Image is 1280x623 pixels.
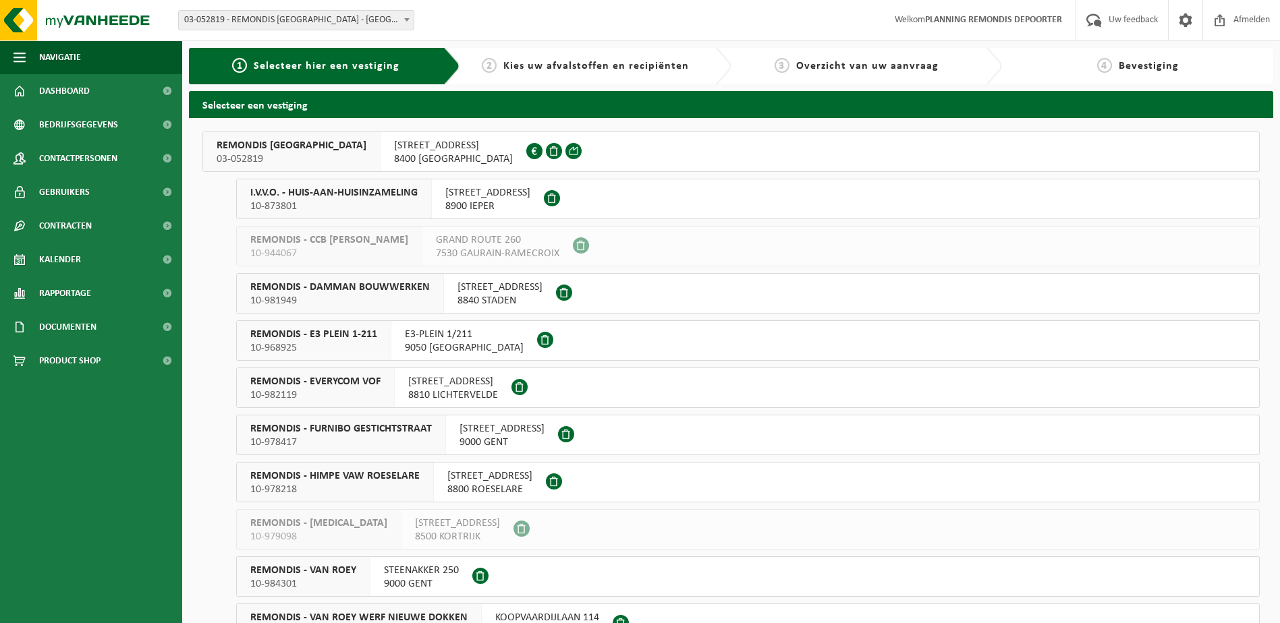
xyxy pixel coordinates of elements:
span: 9000 GENT [460,436,545,449]
span: 8840 STADEN [457,294,542,307]
span: [STREET_ADDRESS] [394,139,513,152]
span: Contracten [39,209,92,243]
button: REMONDIS - FURNIBO GESTICHTSTRAAT 10-978417 [STREET_ADDRESS]9000 GENT [236,415,1260,455]
span: Documenten [39,310,96,344]
span: 10-944067 [250,247,408,260]
span: Kies uw afvalstoffen en recipiënten [503,61,689,71]
span: REMONDIS - HIMPE VAW ROESELARE [250,469,420,483]
span: 10-984301 [250,577,356,591]
span: STEENAKKER 250 [384,564,459,577]
span: Overzicht van uw aanvraag [796,61,939,71]
span: I.V.V.O. - HUIS-AAN-HUISINZAMELING [250,186,418,200]
span: Dashboard [39,74,90,108]
span: [STREET_ADDRESS] [460,422,545,436]
span: 10-982119 [250,388,381,402]
span: Product Shop [39,344,101,378]
span: 3 [775,58,789,73]
button: REMONDIS - HIMPE VAW ROESELARE 10-978218 [STREET_ADDRESS]8800 ROESELARE [236,462,1260,502]
span: 8810 LICHTERVELDE [408,388,498,402]
span: [STREET_ADDRESS] [445,186,530,200]
button: I.V.V.O. - HUIS-AAN-HUISINZAMELING 10-873801 [STREET_ADDRESS]8900 IEPER [236,179,1260,219]
span: 9050 [GEOGRAPHIC_DATA] [405,341,524,355]
span: REMONDIS - FURNIBO GESTICHTSTRAAT [250,422,432,436]
span: 10-968925 [250,341,377,355]
button: REMONDIS - EVERYCOM VOF 10-982119 [STREET_ADDRESS]8810 LICHTERVELDE [236,367,1260,408]
span: Bevestiging [1119,61,1179,71]
button: REMONDIS - DAMMAN BOUWWERKEN 10-981949 [STREET_ADDRESS]8840 STADEN [236,273,1260,314]
span: [STREET_ADDRESS] [415,516,500,530]
span: 10-978218 [250,483,420,496]
span: [STREET_ADDRESS] [447,469,532,483]
span: 8400 [GEOGRAPHIC_DATA] [394,152,513,166]
span: REMONDIS - EVERYCOM VOF [250,375,381,388]
span: 10-873801 [250,200,418,213]
button: REMONDIS [GEOGRAPHIC_DATA] 03-052819 [STREET_ADDRESS]8400 [GEOGRAPHIC_DATA] [202,131,1260,172]
span: REMONDIS [GEOGRAPHIC_DATA] [217,139,366,152]
span: REMONDIS - E3 PLEIN 1-211 [250,328,377,341]
span: 10-978417 [250,436,432,449]
span: 2 [482,58,497,73]
button: REMONDIS - E3 PLEIN 1-211 10-968925 E3-PLEIN 1/2119050 [GEOGRAPHIC_DATA] [236,320,1260,361]
span: Selecteer hier een vestiging [254,61,399,71]
span: GRAND ROUTE 260 [436,233,559,247]
span: 8800 ROESELARE [447,483,532,496]
span: Navigatie [39,40,81,74]
span: 9000 GENT [384,577,459,591]
span: 8500 KORTRIJK [415,530,500,543]
span: 10-979098 [250,530,387,543]
span: Kalender [39,243,81,276]
h2: Selecteer een vestiging [189,91,1273,117]
span: 03-052819 - REMONDIS WEST-VLAANDEREN - OOSTENDE [179,11,414,30]
span: 10-981949 [250,294,430,307]
span: 7530 GAURAIN-RAMECROIX [436,247,559,260]
span: Contactpersonen [39,142,117,175]
span: 03-052819 [217,152,366,166]
span: REMONDIS - VAN ROEY [250,564,356,577]
span: 8900 IEPER [445,200,530,213]
span: [STREET_ADDRESS] [408,375,498,388]
span: 1 [232,58,247,73]
span: E3-PLEIN 1/211 [405,328,524,341]
span: Rapportage [39,276,91,310]
button: REMONDIS - VAN ROEY 10-984301 STEENAKKER 2509000 GENT [236,556,1260,597]
strong: PLANNING REMONDIS DEPOORTER [925,15,1062,25]
span: Gebruikers [39,175,90,209]
span: 4 [1097,58,1112,73]
span: REMONDIS - DAMMAN BOUWWERKEN [250,280,430,294]
span: REMONDIS - [MEDICAL_DATA] [250,516,387,530]
span: REMONDIS - CCB [PERSON_NAME] [250,233,408,247]
span: 03-052819 - REMONDIS WEST-VLAANDEREN - OOSTENDE [178,10,414,30]
span: Bedrijfsgegevens [39,108,118,142]
span: [STREET_ADDRESS] [457,280,542,294]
